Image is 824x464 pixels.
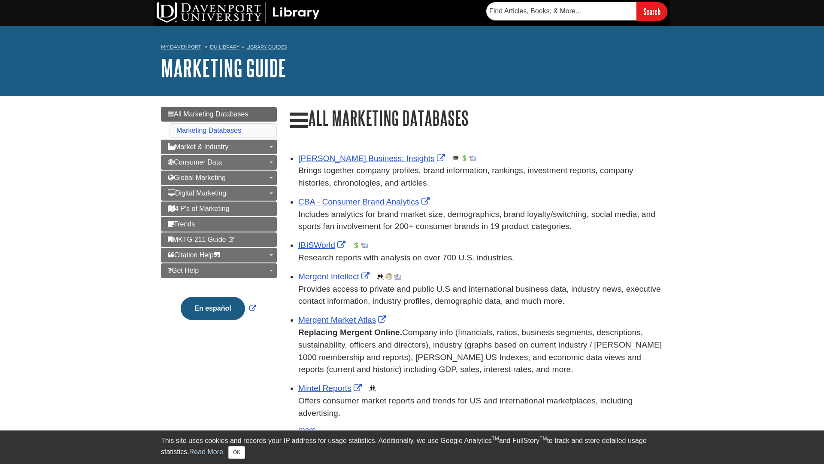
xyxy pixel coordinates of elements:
[361,242,368,249] img: Industry Report
[168,251,220,259] span: Citation Help
[161,107,277,122] a: All Marketing Databases
[168,189,226,197] span: Digital Marketing
[298,384,364,393] a: Link opens in new window
[298,327,663,376] p: Company info (financials, ratios, business segments, descriptions, sustainability, officers and d...
[168,174,226,181] span: Global Marketing
[486,2,667,21] form: Searches DU Library's articles, books, and more
[298,283,663,308] p: Provides access to private and public U.S and international business data, industry news, executi...
[157,2,320,23] img: DU Library
[161,232,277,247] a: MKTG 211 Guide
[298,272,372,281] a: Link opens in new window
[377,273,384,280] img: Demographics
[246,44,287,50] a: Library Guides
[539,436,547,442] sup: TM
[298,315,388,324] a: Link opens in new window
[470,155,476,162] img: Industry Report
[189,448,223,455] a: Read More
[161,171,277,185] a: Global Marketing
[168,267,199,274] span: Get Help
[298,252,663,264] p: Research reports with analysis on over 700 U.S. industries.
[168,220,195,228] span: Trends
[353,242,360,249] img: Financial Report
[176,127,241,134] a: Marketing Databases
[636,2,667,21] input: Search
[168,159,222,166] span: Consumer Data
[168,236,226,243] span: MKTG 211 Guide
[298,197,432,206] a: Link opens in new window
[369,385,376,392] img: Demographics
[161,107,277,335] div: Guide Page Menu
[161,186,277,201] a: Digital Marketing
[168,110,248,118] span: All Marketing Databases
[298,154,447,163] a: Link opens in new window
[168,205,230,212] span: 4 P's of Marketing
[161,248,277,263] a: Citation Help
[161,201,277,216] a: 4 P's of Marketing
[168,143,228,150] span: Market & Industry
[161,155,277,170] a: Consumer Data
[298,424,322,436] button: more...
[179,305,258,312] a: Link opens in new window
[394,273,401,280] img: Industry Report
[298,328,402,337] strong: Replacing Mergent Online.
[161,217,277,232] a: Trends
[210,44,239,50] a: DU Library
[161,43,201,51] a: My Davenport
[228,237,235,243] i: This link opens in a new window
[161,436,663,459] div: This site uses cookies and records your IP address for usage statistics. Additionally, we use Goo...
[298,241,348,250] a: Link opens in new window
[452,155,459,162] img: Scholarly or Peer Reviewed
[181,297,245,320] button: En español
[298,395,663,420] p: Offers consumer market reports and trends for US and international marketplaces, including advert...
[161,55,286,81] a: Marketing Guide
[298,208,663,233] p: Includes analytics for brand market size, demographics, brand loyalty/switching, social media, an...
[228,446,245,459] button: Close
[385,273,392,280] img: Company Information
[161,263,277,278] a: Get Help
[491,436,499,442] sup: TM
[298,165,663,189] p: Brings together company profiles, brand information, rankings, investment reports, company histor...
[161,140,277,154] a: Market & Industry
[290,107,663,131] h1: All Marketing Databases
[161,41,663,55] nav: breadcrumb
[486,2,636,20] input: Find Articles, Books, & More...
[461,155,468,162] img: Financial Report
